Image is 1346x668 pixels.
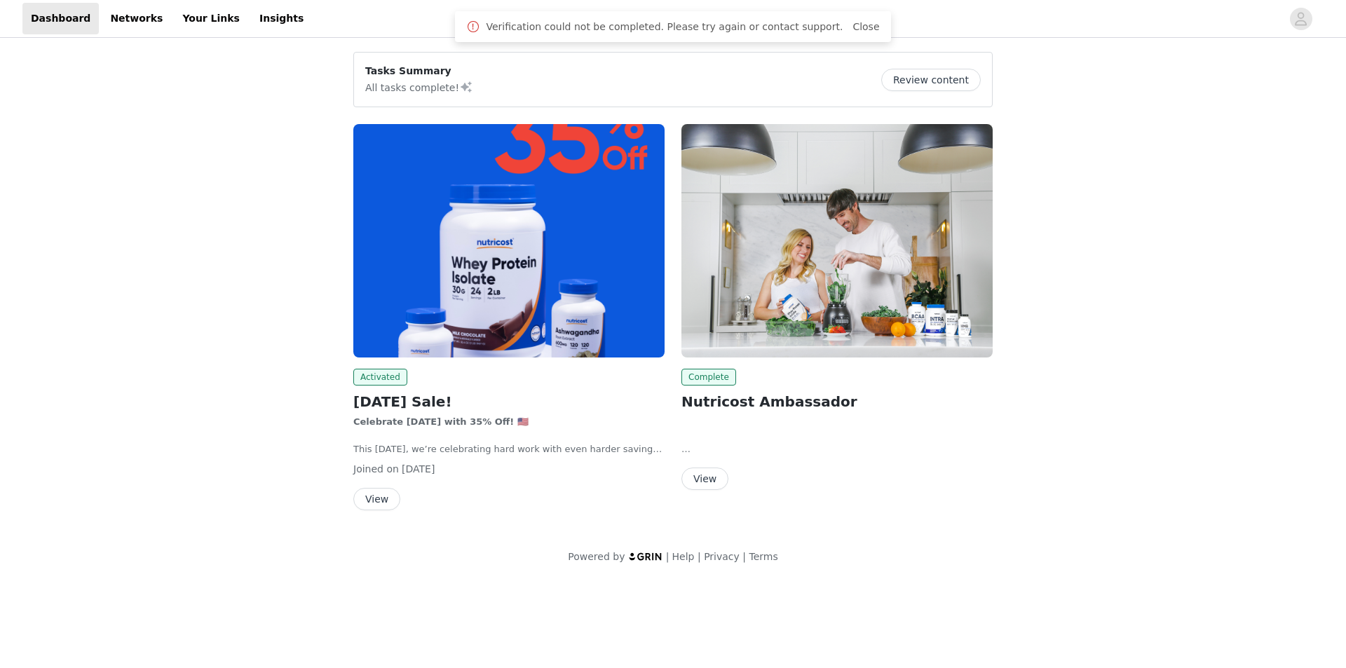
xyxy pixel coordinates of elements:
span: [DATE] [402,463,435,475]
span: Activated [353,369,407,386]
a: Insights [251,3,312,34]
img: Nutricost [353,124,665,357]
h2: [DATE] Sale! [353,391,665,412]
a: View [681,474,728,484]
a: Networks [102,3,171,34]
span: Complete [681,369,736,386]
span: | [742,551,746,562]
a: Privacy [704,551,740,562]
span: | [666,551,669,562]
a: Dashboard [22,3,99,34]
p: This [DATE], we’re celebrating hard work with even harder savings! From , enjoy during our [DATE]... [353,442,665,456]
a: View [353,494,400,505]
button: View [353,488,400,510]
span: Joined on [353,463,399,475]
img: Nutricost [681,124,993,357]
span: | [698,551,701,562]
a: Terms [749,551,777,562]
button: Review content [881,69,981,91]
strong: Celebrate [DATE] with 35% Off! 🇺🇸 [353,416,529,427]
a: Close [852,21,879,32]
a: Your Links [174,3,248,34]
span: Powered by [568,551,625,562]
div: avatar [1294,8,1307,30]
h2: Nutricost Ambassador [681,391,993,412]
p: Tasks Summary [365,64,473,79]
button: View [681,468,728,490]
a: Help [672,551,695,562]
img: logo [628,552,663,561]
p: All tasks complete! [365,79,473,95]
span: Verification could not be completed. Please try again or contact support. [486,20,843,34]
